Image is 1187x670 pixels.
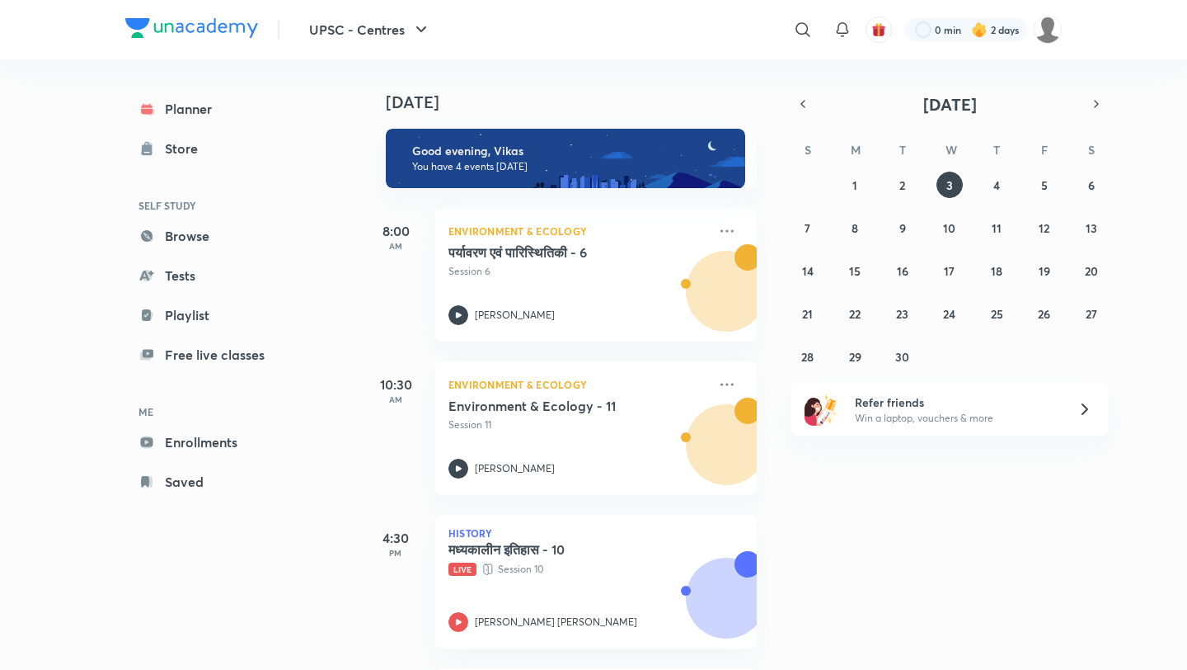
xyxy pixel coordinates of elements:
button: September 10, 2025 [936,215,963,241]
div: Store [165,139,208,158]
p: Environment & Ecology [448,375,707,394]
h5: 4:30 [363,528,429,548]
img: Vikas Mishra [1034,16,1062,44]
p: AM [363,394,429,404]
p: PM [363,548,429,558]
h5: 10:30 [363,375,429,394]
abbr: September 22, 2025 [849,306,861,322]
button: September 4, 2025 [983,172,1010,198]
abbr: September 24, 2025 [943,306,955,322]
abbr: Friday [1041,142,1048,158]
a: Planner [125,92,317,125]
button: September 9, 2025 [889,215,916,241]
span: [DATE] [923,93,977,116]
abbr: September 13, 2025 [1086,220,1097,236]
a: Enrollments [125,426,317,459]
button: September 17, 2025 [936,257,963,284]
abbr: September 28, 2025 [801,349,814,365]
abbr: September 7, 2025 [805,220,810,236]
button: September 13, 2025 [1078,215,1105,241]
button: September 1, 2025 [842,172,868,198]
abbr: September 18, 2025 [991,263,1002,279]
button: September 6, 2025 [1078,172,1105,198]
h4: [DATE] [386,92,773,112]
abbr: September 1, 2025 [852,177,857,193]
h5: 8:00 [363,221,429,241]
abbr: September 30, 2025 [895,349,909,365]
abbr: September 3, 2025 [946,177,953,193]
abbr: September 14, 2025 [802,263,814,279]
abbr: Thursday [993,142,1000,158]
img: avatar [871,22,886,37]
button: September 29, 2025 [842,343,868,370]
button: September 12, 2025 [1031,215,1058,241]
button: September 26, 2025 [1031,300,1058,327]
button: September 23, 2025 [889,300,916,327]
abbr: September 9, 2025 [899,220,906,236]
button: September 15, 2025 [842,257,868,284]
h5: Environment & Ecology - 11 [448,398,654,414]
button: September 24, 2025 [936,300,963,327]
abbr: September 26, 2025 [1038,306,1050,322]
h5: मध्यकालीन इतिहास - 10 [448,541,654,558]
button: [DATE] [814,92,1085,116]
a: Playlist [125,299,317,332]
h5: पर्यावरण एवं पारिस्थितिकी - 6 [448,244,654,261]
abbr: September 21, 2025 [802,306,813,322]
img: Company Logo [125,18,258,38]
abbr: September 15, 2025 [849,263,861,279]
button: September 8, 2025 [842,215,868,241]
h6: SELF STUDY [125,191,317,219]
img: referral [805,393,837,426]
button: September 19, 2025 [1031,257,1058,284]
button: UPSC - Centres [299,13,441,46]
img: streak [971,21,988,38]
abbr: September 8, 2025 [852,220,858,236]
button: September 18, 2025 [983,257,1010,284]
button: September 25, 2025 [983,300,1010,327]
p: History [448,528,744,538]
p: Win a laptop, vouchers & more [855,411,1058,426]
a: Free live classes [125,338,317,371]
abbr: September 10, 2025 [943,220,955,236]
span: Live [448,563,476,576]
abbr: September 17, 2025 [944,263,955,279]
button: September 30, 2025 [889,343,916,370]
img: evening [386,129,745,188]
abbr: September 29, 2025 [849,349,861,365]
button: September 14, 2025 [795,257,821,284]
abbr: September 5, 2025 [1041,177,1048,193]
abbr: September 4, 2025 [993,177,1000,193]
h6: ME [125,398,317,426]
abbr: September 2, 2025 [899,177,905,193]
button: September 27, 2025 [1078,300,1105,327]
abbr: September 23, 2025 [896,306,908,322]
h6: Good evening, Vikas [412,144,730,158]
abbr: September 27, 2025 [1086,306,1097,322]
button: avatar [866,17,892,43]
button: September 2, 2025 [889,172,916,198]
a: Store [125,132,317,165]
a: Tests [125,259,317,292]
abbr: Wednesday [945,142,957,158]
abbr: Sunday [805,142,811,158]
p: Environment & Ecology [448,221,707,241]
p: [PERSON_NAME] [475,461,555,476]
p: Session 11 [448,418,707,432]
button: September 3, 2025 [936,172,963,198]
p: AM [363,241,429,251]
button: September 5, 2025 [1031,172,1058,198]
h6: Refer friends [855,394,1058,411]
a: Company Logo [125,18,258,42]
button: September 7, 2025 [795,215,821,241]
abbr: September 20, 2025 [1085,263,1098,279]
button: September 22, 2025 [842,300,868,327]
abbr: September 12, 2025 [1039,220,1049,236]
abbr: Saturday [1088,142,1095,158]
abbr: September 16, 2025 [897,263,908,279]
p: [PERSON_NAME] [475,308,555,323]
button: September 20, 2025 [1078,257,1105,284]
button: September 11, 2025 [983,215,1010,241]
button: September 28, 2025 [795,343,821,370]
a: Saved [125,465,317,498]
